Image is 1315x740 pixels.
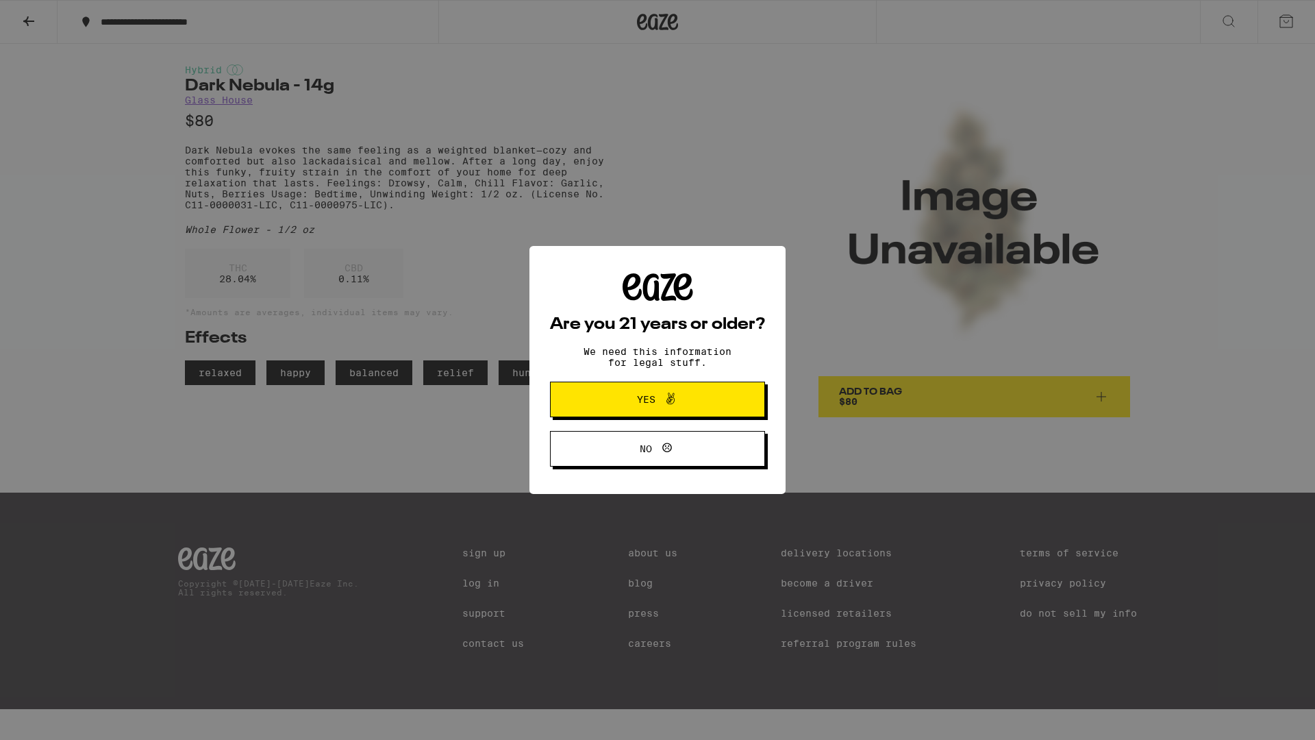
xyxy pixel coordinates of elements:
h2: Are you 21 years or older? [550,317,765,333]
p: We need this information for legal stuff. [572,346,743,368]
span: Yes [637,395,655,404]
button: No [550,431,765,467]
button: Yes [550,382,765,417]
span: No [640,444,652,454]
